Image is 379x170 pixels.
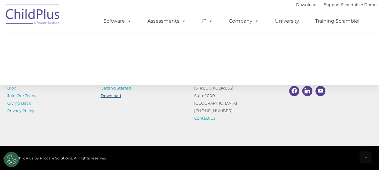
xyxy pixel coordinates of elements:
[296,2,317,7] a: Download
[7,101,31,105] a: Giving Back
[314,84,327,98] a: Youtube
[269,15,305,27] a: University
[194,116,215,121] a: Contact Us
[141,15,192,27] a: Assessments
[196,15,219,27] a: IT
[101,93,121,98] a: Download
[280,105,379,170] iframe: Chat Widget
[301,84,314,98] a: Linkedin
[3,0,63,30] img: ChildPlus by Procare Solutions
[296,2,377,7] font: |
[288,84,301,98] a: Facebook
[97,15,137,27] a: Software
[3,156,107,160] span: © 2025 ChildPlus by Procare Solutions. All rights reserved.
[84,40,102,44] span: Last name
[101,86,131,90] a: Getting Started
[341,2,377,7] a: Schedule A Demo
[324,2,340,7] a: Support
[7,93,36,98] a: Join Our Team
[84,65,109,69] span: Phone number
[309,15,367,27] a: Training Scramble!!
[4,152,19,167] button: Cookies Settings
[7,86,17,90] a: Blog
[194,84,279,122] p: [STREET_ADDRESS] Suite 1000 [GEOGRAPHIC_DATA] [PHONE_NUMBER]
[7,108,34,113] a: Privacy Policy
[223,15,265,27] a: Company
